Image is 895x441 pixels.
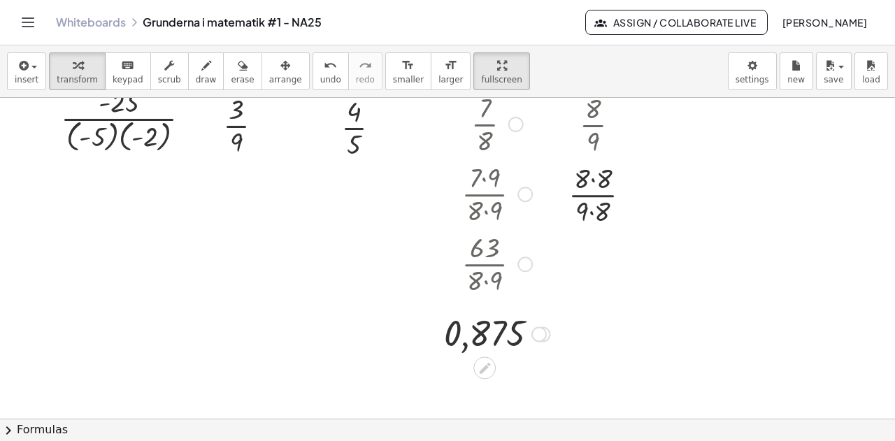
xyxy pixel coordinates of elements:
span: arrange [269,75,302,85]
span: undo [320,75,341,85]
i: format_size [444,57,457,74]
button: transform [49,52,106,90]
span: [PERSON_NAME] [782,16,867,29]
button: arrange [262,52,310,90]
i: undo [324,57,337,74]
button: fullscreen [473,52,529,90]
button: draw [188,52,224,90]
i: format_size [401,57,415,74]
span: redo [356,75,375,85]
button: load [854,52,888,90]
span: Assign / Collaborate Live [597,16,756,29]
span: transform [57,75,98,85]
i: redo [359,57,372,74]
button: [PERSON_NAME] [771,10,878,35]
button: erase [223,52,262,90]
button: redoredo [348,52,382,90]
span: smaller [393,75,424,85]
button: settings [728,52,777,90]
button: insert [7,52,46,90]
button: Toggle navigation [17,11,39,34]
button: save [816,52,852,90]
button: new [780,52,813,90]
button: format_sizelarger [431,52,471,90]
span: new [787,75,805,85]
span: settings [736,75,769,85]
i: keyboard [121,57,134,74]
div: Edit math [473,357,496,379]
span: scrub [158,75,181,85]
span: erase [231,75,254,85]
button: Assign / Collaborate Live [585,10,768,35]
button: scrub [150,52,189,90]
span: insert [15,75,38,85]
span: load [862,75,880,85]
button: keyboardkeypad [105,52,151,90]
a: Whiteboards [56,15,126,29]
span: draw [196,75,217,85]
button: format_sizesmaller [385,52,431,90]
span: save [824,75,843,85]
span: fullscreen [481,75,522,85]
button: undoundo [313,52,349,90]
span: larger [438,75,463,85]
span: keypad [113,75,143,85]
